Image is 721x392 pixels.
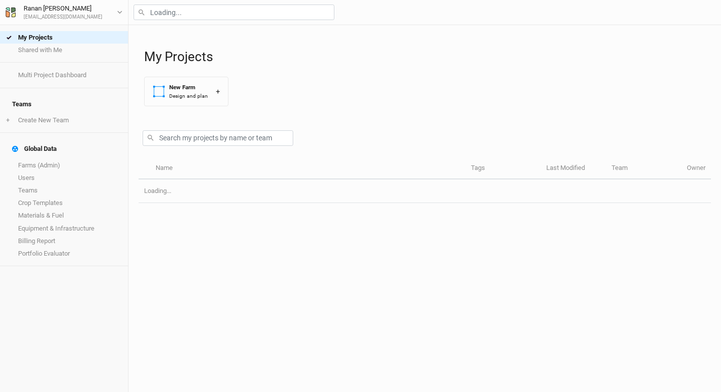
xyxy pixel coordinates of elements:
th: Team [606,158,681,179]
th: Tags [465,158,541,179]
h4: Teams [6,94,122,114]
div: Design and plan [169,92,208,100]
h1: My Projects [144,49,711,65]
th: Name [150,158,465,179]
th: Last Modified [541,158,606,179]
th: Owner [681,158,711,179]
span: + [6,116,10,124]
div: Global Data [12,145,57,153]
div: + [216,86,220,97]
input: Search my projects by name or team [143,130,293,146]
div: [EMAIL_ADDRESS][DOMAIN_NAME] [24,14,102,21]
div: Ranan [PERSON_NAME] [24,4,102,14]
button: Ranan [PERSON_NAME][EMAIL_ADDRESS][DOMAIN_NAME] [5,3,123,21]
button: New FarmDesign and plan+ [144,77,228,106]
div: New Farm [169,83,208,92]
input: Loading... [134,5,334,20]
td: Loading... [139,179,711,203]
